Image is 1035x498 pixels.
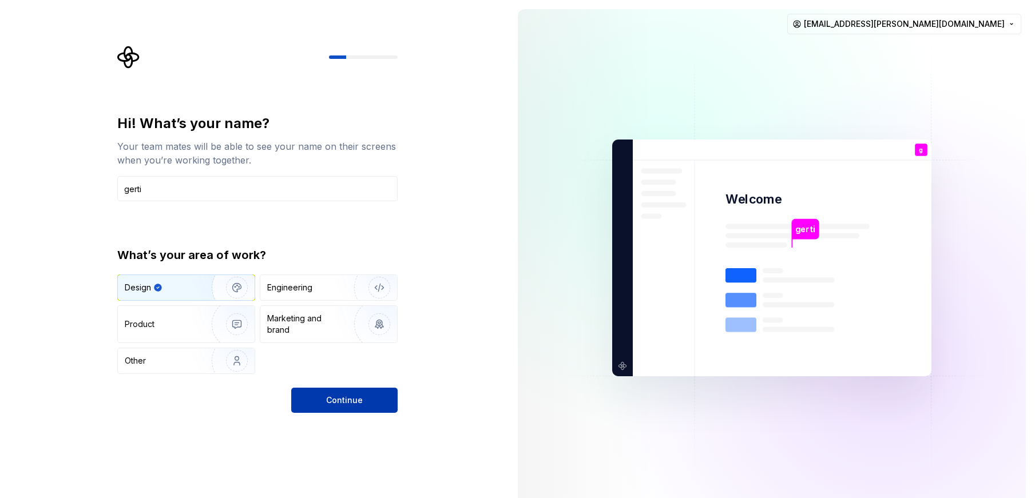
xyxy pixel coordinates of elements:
[919,147,923,153] p: g
[291,388,398,413] button: Continue
[725,191,782,208] p: Welcome
[787,14,1021,34] button: [EMAIL_ADDRESS][PERSON_NAME][DOMAIN_NAME]
[267,282,312,293] div: Engineering
[804,18,1005,30] span: [EMAIL_ADDRESS][PERSON_NAME][DOMAIN_NAME]
[125,355,146,366] div: Other
[117,46,140,69] svg: Supernova Logo
[326,395,363,406] span: Continue
[795,223,815,236] p: gerti
[117,114,398,133] div: Hi! What’s your name?
[117,247,398,263] div: What’s your area of work?
[125,318,154,330] div: Product
[117,176,398,201] input: Han Solo
[267,313,344,336] div: Marketing and brand
[117,140,398,167] div: Your team mates will be able to see your name on their screens when you’re working together.
[125,282,151,293] div: Design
